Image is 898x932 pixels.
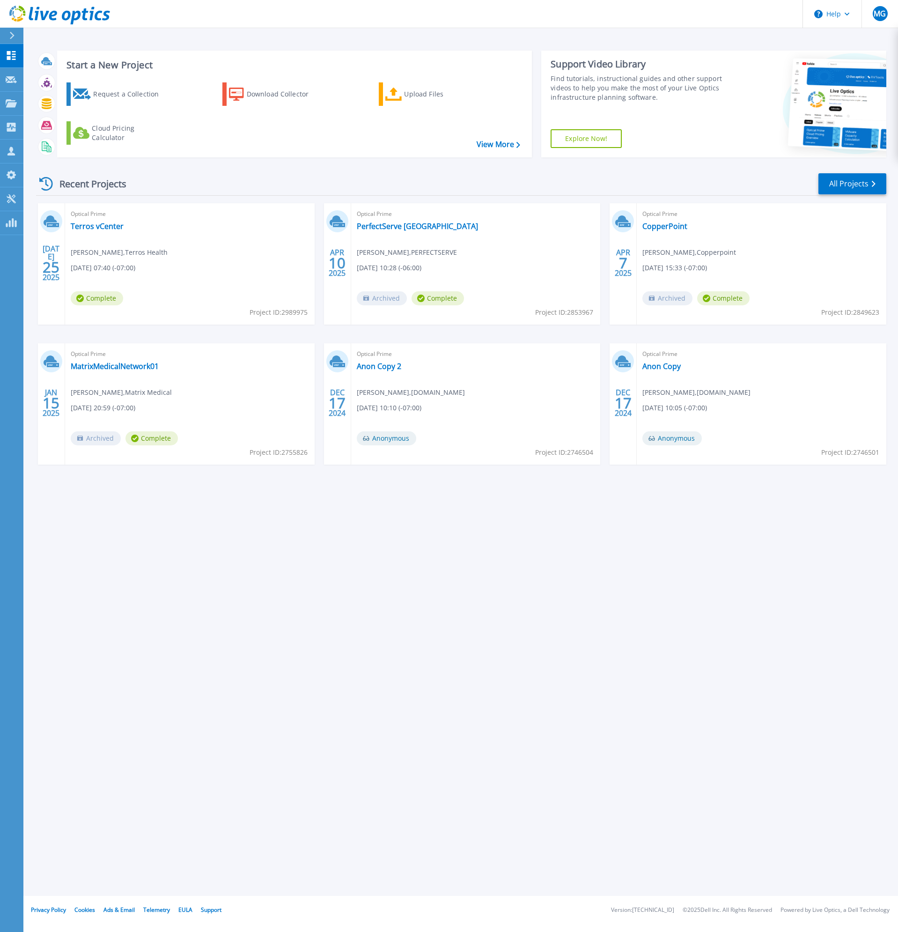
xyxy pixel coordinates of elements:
[103,906,135,914] a: Ads & Email
[642,222,687,231] a: CopperPoint
[125,431,178,445] span: Complete
[697,291,750,305] span: Complete
[614,386,632,420] div: DEC 2024
[535,447,593,458] span: Project ID: 2746504
[357,403,421,413] span: [DATE] 10:10 (-07:00)
[357,291,407,305] span: Archived
[821,307,879,318] span: Project ID: 2849623
[71,349,309,359] span: Optical Prime
[357,387,465,398] span: [PERSON_NAME] , [DOMAIN_NAME]
[412,291,464,305] span: Complete
[642,362,681,371] a: Anon Copy
[611,907,674,913] li: Version: [TECHNICAL_ID]
[71,387,172,398] span: [PERSON_NAME] , Matrix Medical
[71,247,168,258] span: [PERSON_NAME] , Terros Health
[357,209,595,219] span: Optical Prime
[619,259,627,267] span: 7
[357,362,401,371] a: Anon Copy 2
[93,85,168,104] div: Request a Collection
[247,85,322,104] div: Download Collector
[250,447,308,458] span: Project ID: 2755826
[642,291,692,305] span: Archived
[328,386,346,420] div: DEC 2024
[222,82,327,106] a: Download Collector
[357,222,478,231] a: PerfectServe [GEOGRAPHIC_DATA]
[642,263,707,273] span: [DATE] 15:33 (-07:00)
[821,447,879,458] span: Project ID: 2746501
[614,246,632,280] div: APR 2025
[357,247,457,258] span: [PERSON_NAME] , PERFECTSERVE
[31,906,66,914] a: Privacy Policy
[642,209,881,219] span: Optical Prime
[92,124,167,142] div: Cloud Pricing Calculator
[71,403,135,413] span: [DATE] 20:59 (-07:00)
[178,906,192,914] a: EULA
[683,907,772,913] li: © 2025 Dell Inc. All Rights Reserved
[201,906,221,914] a: Support
[71,362,159,371] a: MatrixMedicalNetwork01
[66,60,520,70] h3: Start a New Project
[535,307,593,318] span: Project ID: 2853967
[66,121,171,145] a: Cloud Pricing Calculator
[551,74,727,102] div: Find tutorials, instructional guides and other support videos to help you make the most of your L...
[477,140,520,149] a: View More
[42,386,60,420] div: JAN 2025
[874,10,886,17] span: MG
[66,82,171,106] a: Request a Collection
[329,399,346,407] span: 17
[74,906,95,914] a: Cookies
[551,58,727,70] div: Support Video Library
[71,431,121,445] span: Archived
[43,399,59,407] span: 15
[71,209,309,219] span: Optical Prime
[36,172,139,195] div: Recent Projects
[328,246,346,280] div: APR 2025
[43,263,59,271] span: 25
[42,246,60,280] div: [DATE] 2025
[357,349,595,359] span: Optical Prime
[71,222,124,231] a: Terros vCenter
[642,349,881,359] span: Optical Prime
[642,403,707,413] span: [DATE] 10:05 (-07:00)
[615,399,632,407] span: 17
[379,82,483,106] a: Upload Files
[71,263,135,273] span: [DATE] 07:40 (-07:00)
[404,85,479,104] div: Upload Files
[357,263,421,273] span: [DATE] 10:28 (-06:00)
[642,387,751,398] span: [PERSON_NAME] , [DOMAIN_NAME]
[329,259,346,267] span: 10
[780,907,890,913] li: Powered by Live Optics, a Dell Technology
[818,173,886,194] a: All Projects
[642,431,702,445] span: Anonymous
[642,247,736,258] span: [PERSON_NAME] , Copperpoint
[551,129,622,148] a: Explore Now!
[250,307,308,318] span: Project ID: 2989975
[71,291,123,305] span: Complete
[143,906,170,914] a: Telemetry
[357,431,416,445] span: Anonymous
